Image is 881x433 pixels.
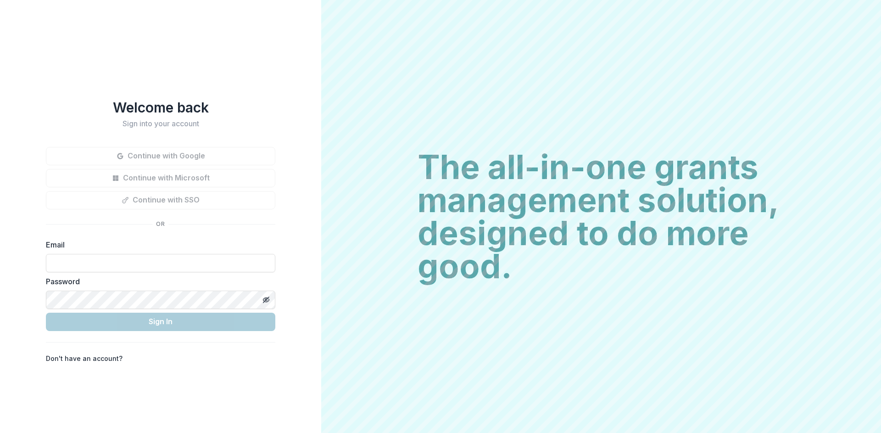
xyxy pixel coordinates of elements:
button: Continue with Google [46,147,275,165]
button: Continue with SSO [46,191,275,209]
label: Email [46,239,270,250]
button: Toggle password visibility [259,292,273,307]
h1: Welcome back [46,99,275,116]
button: Continue with Microsoft [46,169,275,187]
p: Don't have an account? [46,354,123,363]
label: Password [46,276,270,287]
h2: Sign into your account [46,119,275,128]
button: Sign In [46,313,275,331]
